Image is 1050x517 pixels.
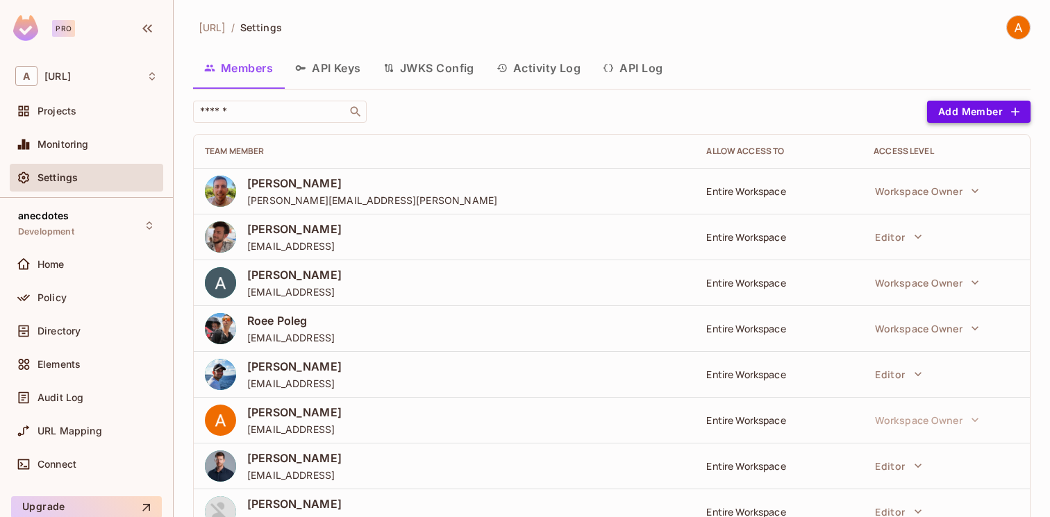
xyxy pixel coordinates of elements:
[706,230,851,244] div: Entire Workspace
[205,221,236,253] img: ACg8ocK4BVkKgLiCzmz9lqW8VkuvvEQ3BqTQTPVtERJld_DuZw=s96-c
[706,185,851,198] div: Entire Workspace
[37,359,81,370] span: Elements
[284,51,372,85] button: API Keys
[247,285,342,298] span: [EMAIL_ADDRESS]
[37,292,67,303] span: Policy
[874,146,1019,157] div: Access Level
[18,226,74,237] span: Development
[13,15,38,41] img: SReyMgAAAABJRU5ErkJggg==
[247,267,342,282] span: [PERSON_NAME]
[18,210,69,221] span: anecdotes
[247,423,342,436] span: [EMAIL_ADDRESS]
[205,267,236,298] img: ACg8ocJtbTiiia1z87qsjrnqazbP3IUgC9UWED6ztgwrTLu77arxXQ=s96-c
[247,239,342,253] span: [EMAIL_ADDRESS]
[868,406,986,434] button: Workspace Owner
[706,276,851,289] div: Entire Workspace
[37,259,65,270] span: Home
[37,172,78,183] span: Settings
[247,468,342,482] span: [EMAIL_ADDRESS]
[52,20,75,37] div: Pro
[247,331,335,344] span: [EMAIL_ADDRESS]
[205,405,236,436] img: ACg8ocKt8rKwPNR4e_IZasBlp_WYGyNYFD9G0nm1rKJrRuX7QX-Ijw=s96-c
[247,359,342,374] span: [PERSON_NAME]
[706,414,851,427] div: Entire Workspace
[927,101,1031,123] button: Add Member
[193,51,284,85] button: Members
[868,360,928,388] button: Editor
[37,105,76,117] span: Projects
[205,359,236,390] img: ACg8ocJmoc5Lug3StMTClwqhThv7KAhnBTPOxN8fMqzixAkwazOLZPU=s96-c
[592,51,674,85] button: API Log
[199,21,226,34] span: [URL]
[247,313,335,328] span: Roee Poleg
[868,269,986,296] button: Workspace Owner
[1007,16,1030,39] img: Alon Elishkov Harel
[868,314,986,342] button: Workspace Owner
[247,450,342,466] span: [PERSON_NAME]
[247,496,497,511] span: [PERSON_NAME]
[37,459,76,470] span: Connect
[706,368,851,381] div: Entire Workspace
[372,51,485,85] button: JWKS Config
[205,176,236,207] img: ACg8ocKbI8tkafk3hwDXqG3JTlmn-XaZo0jv8ohF-eekF6fNeA=s96-c
[37,325,81,337] span: Directory
[706,322,851,335] div: Entire Workspace
[240,21,282,34] span: Settings
[247,194,497,207] span: [PERSON_NAME][EMAIL_ADDRESS][PERSON_NAME]
[247,405,342,420] span: [PERSON_NAME]
[868,223,928,251] button: Editor
[37,425,102,437] span: URL Mapping
[868,177,986,205] button: Workspace Owner
[868,452,928,480] button: Editor
[205,313,236,344] img: ACg8ocJzBBsGwHHMb_LVOHPKZflztLwh4acUkbpfB-NlG4QZeD-9kg=s96-c
[205,450,236,482] img: ACg8ocLL62MtuFHEUIQz5Fzfhp9WGjU6qnmGwJiWoCOVUqiZgsTbMw=s96-c
[706,146,851,157] div: Allow Access to
[485,51,592,85] button: Activity Log
[247,176,497,191] span: [PERSON_NAME]
[706,459,851,473] div: Entire Workspace
[247,221,342,237] span: [PERSON_NAME]
[37,392,83,403] span: Audit Log
[15,66,37,86] span: A
[205,146,684,157] div: Team Member
[247,377,342,390] span: [EMAIL_ADDRESS]
[44,71,71,82] span: Workspace: anecdotes.ai
[37,139,89,150] span: Monitoring
[231,21,235,34] li: /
